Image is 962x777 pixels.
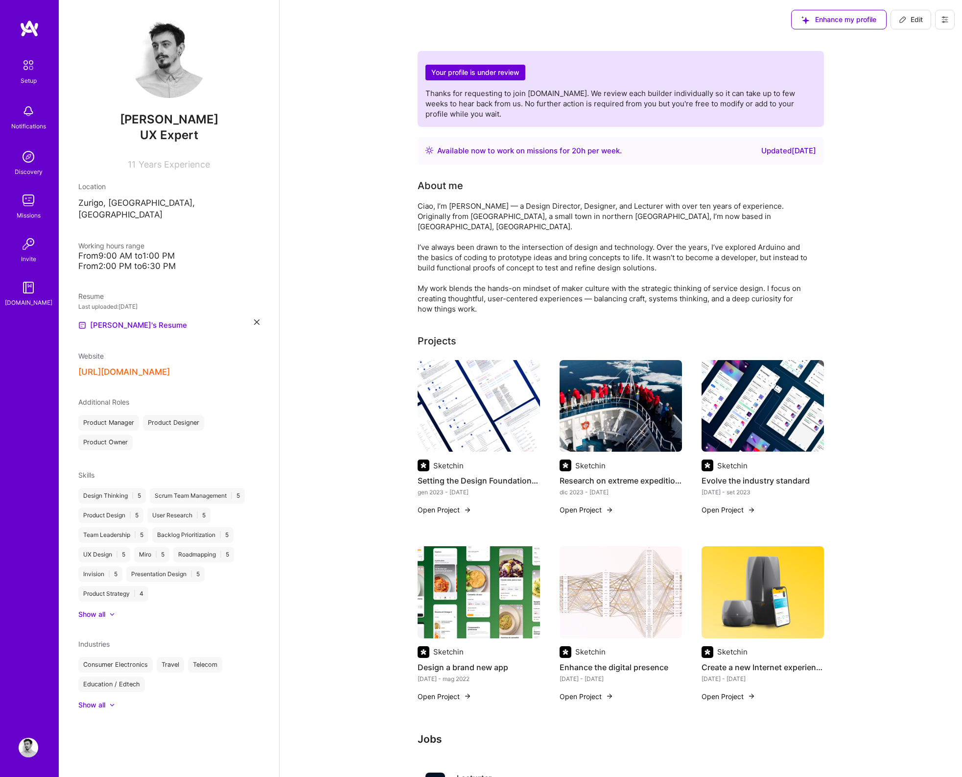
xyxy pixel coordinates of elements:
span: Working hours range [78,242,144,250]
div: Product Manager [78,415,139,431]
span: Thanks for requesting to join [DOMAIN_NAME]. We review each builder individually so it can take u... [425,89,795,119]
img: Design a brand new app [418,546,540,638]
h4: Setting the Design Foundations for the Republic and Canton of [GEOGRAPHIC_DATA] [418,474,540,487]
img: teamwork [19,191,38,210]
h4: Create a new Internet experience [702,661,824,674]
img: User Avatar [19,738,38,757]
span: | [134,531,136,539]
span: [PERSON_NAME] [78,112,259,127]
div: Ciao, I’m [PERSON_NAME] — a Design Director, Designer, and Lecturer with over ten years of experi... [418,201,809,314]
h4: Design a brand new app [418,661,540,674]
div: Location [78,181,259,192]
div: Education / Edtech [78,677,145,692]
span: | [190,570,192,578]
div: From 2:00 PM to 6:30 PM [78,261,259,271]
div: Show all [78,609,105,619]
div: User Research 5 [147,508,211,523]
a: [PERSON_NAME]'s Resume [78,319,187,331]
div: gen 2023 - [DATE] [418,487,540,497]
img: Company logo [560,460,571,471]
div: Sketchin [575,647,606,657]
span: Enhance my profile [801,15,876,24]
span: | [220,551,222,558]
div: Sketchin [575,461,606,471]
button: Open Project [702,691,755,702]
span: Years Experience [139,159,210,170]
img: Company logo [418,460,429,471]
button: Open Project [560,691,613,702]
button: Open Project [418,691,471,702]
h2: Your profile is under review [425,65,525,81]
span: | [116,551,118,558]
div: Telecom [188,657,222,673]
span: | [132,492,134,500]
div: From 9:00 AM to 1:00 PM [78,251,259,261]
span: Skills [78,471,94,479]
span: Resume [78,292,104,300]
div: Projects [418,334,456,348]
div: Updated [DATE] [761,145,816,157]
span: | [231,492,233,500]
div: Show all [78,700,105,710]
img: User Avatar [130,20,208,98]
button: Open Project [702,505,755,515]
div: Invision 5 [78,566,122,582]
span: | [196,511,198,519]
div: Last uploaded: [DATE] [78,301,259,312]
div: Scrum Team Management 5 [150,488,245,504]
h3: Jobs [418,733,824,745]
span: Edit [899,15,923,24]
button: [URL][DOMAIN_NAME] [78,367,170,377]
img: Research on extreme expeditions [560,360,682,452]
img: Enhance the digital presence [560,546,682,638]
img: arrow-right [464,692,471,700]
div: Discovery [15,167,43,177]
div: UX Design 5 [78,547,130,562]
span: | [108,570,110,578]
img: Company logo [560,646,571,658]
h4: Research on extreme expeditions [560,474,682,487]
img: arrow-right [606,506,613,514]
div: About me [418,178,463,193]
img: Setting the Design Foundations for the Republic and Canton of Ticino [418,360,540,452]
span: UX Expert [140,128,198,142]
div: Travel [157,657,184,673]
div: Missions [17,210,41,220]
div: Invite [21,254,36,264]
img: Company logo [418,646,429,658]
div: [DATE] - mag 2022 [418,674,540,684]
h4: Evolve the industry standard [702,474,824,487]
div: Presentation Design 5 [126,566,205,582]
img: Resume [78,321,86,329]
div: Team Leadership 5 [78,527,148,543]
img: Company logo [702,460,713,471]
div: Roadmapping 5 [173,547,234,562]
span: 20 [572,146,581,155]
span: 11 [128,159,136,170]
div: Design Thinking 5 [78,488,146,504]
div: Product Designer [143,415,204,431]
img: discovery [19,147,38,167]
div: Product Strategy 4 [78,586,148,602]
h4: Enhance the digital presence [560,661,682,674]
div: [DATE] - [DATE] [702,674,824,684]
span: Website [78,352,104,360]
img: arrow-right [606,692,613,700]
div: Miro 5 [134,547,169,562]
span: | [155,551,157,558]
a: User Avatar [16,738,41,757]
div: Backlog Prioritization 5 [152,527,234,543]
button: Open Project [560,505,613,515]
span: | [134,590,136,598]
div: [DOMAIN_NAME] [5,297,52,308]
div: Sketchin [717,647,748,657]
div: [DATE] - set 2023 [702,487,824,497]
button: Enhance my profile [791,10,887,29]
img: Availability [425,146,433,154]
i: icon SuggestedTeams [801,16,809,24]
div: [DATE] - [DATE] [560,674,682,684]
img: logo [20,20,39,37]
img: arrow-right [748,692,755,700]
span: Industries [78,640,110,648]
img: arrow-right [464,506,471,514]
